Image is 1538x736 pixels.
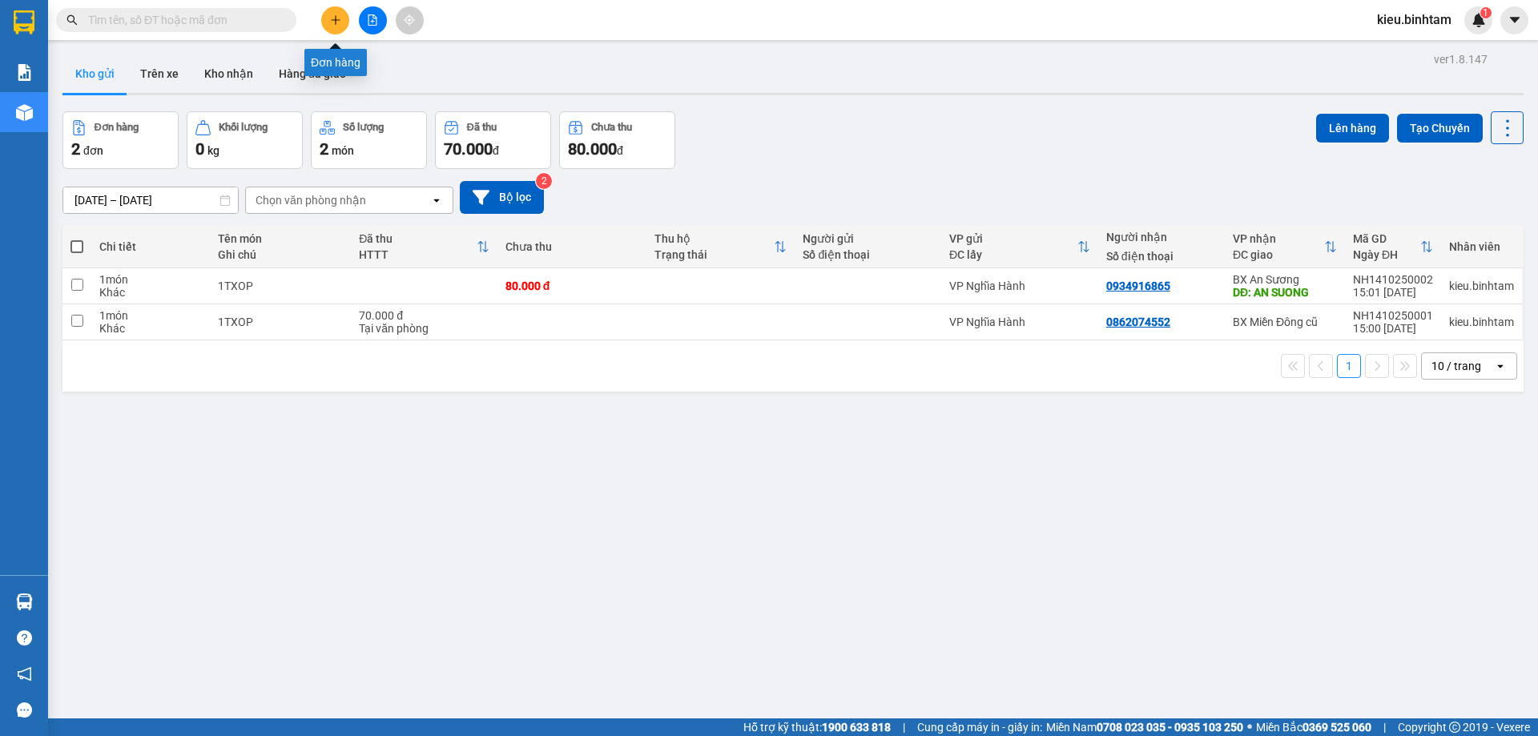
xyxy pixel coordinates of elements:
div: ĐC lấy [949,248,1077,261]
th: Toggle SortBy [941,226,1098,268]
span: đ [493,144,499,157]
button: Tạo Chuyến [1397,114,1483,143]
sup: 1 [1480,7,1492,18]
div: 1 món [99,309,202,322]
img: solution-icon [16,64,33,81]
div: 15:01 [DATE] [1353,286,1433,299]
div: VP nhận [1233,232,1324,245]
span: plus [330,14,341,26]
button: Kho nhận [191,54,266,93]
div: 10 / trang [1431,358,1481,374]
span: đ [617,144,623,157]
span: caret-down [1508,13,1522,27]
sup: 2 [536,173,552,189]
div: Mã GD [1353,232,1420,245]
th: Toggle SortBy [1225,226,1345,268]
div: Trạng thái [654,248,775,261]
button: Số lượng2món [311,111,427,169]
input: Tìm tên, số ĐT hoặc mã đơn [88,11,277,29]
img: warehouse-icon [16,104,33,121]
div: Nhân viên [1449,240,1514,253]
span: 70.000 [444,139,493,159]
th: Toggle SortBy [1345,226,1441,268]
svg: open [430,194,443,207]
strong: 1900 633 818 [822,721,891,734]
span: Miền Bắc [1256,718,1371,736]
div: Đã thu [359,232,476,245]
div: ĐC giao [1233,248,1324,261]
div: Chọn văn phòng nhận [256,192,366,208]
span: 2 [71,139,80,159]
span: copyright [1449,722,1460,733]
div: Tại văn phòng [359,322,489,335]
span: 80.000 [568,139,617,159]
div: DĐ: AN SUONG [1233,286,1337,299]
span: 2 [320,139,328,159]
button: Kho gửi [62,54,127,93]
div: Tên món [218,232,343,245]
div: Ngày ĐH [1353,248,1420,261]
button: Lên hàng [1316,114,1389,143]
span: notification [17,666,32,682]
span: | [1383,718,1386,736]
button: Trên xe [127,54,191,93]
div: Người gửi [803,232,932,245]
div: kieu.binhtam [1449,280,1514,292]
div: VP Nghĩa Hành [949,280,1090,292]
div: 1TXOP [218,280,343,292]
span: 0 [195,139,204,159]
span: món [332,144,354,157]
div: 0862074552 [1106,316,1170,328]
span: kg [207,144,219,157]
th: Toggle SortBy [646,226,795,268]
button: aim [396,6,424,34]
div: 1TXOP [218,316,343,328]
span: search [66,14,78,26]
span: ⚪️ [1247,724,1252,730]
div: Người nhận [1106,231,1217,243]
div: 1 món [99,273,202,286]
span: 1 [1483,7,1488,18]
span: | [903,718,905,736]
div: Khác [99,286,202,299]
div: 0934916865 [1106,280,1170,292]
span: question-circle [17,630,32,646]
div: Số điện thoại [803,248,932,261]
div: 15:00 [DATE] [1353,322,1433,335]
div: BX An Sương [1233,273,1337,286]
div: BX Miền Đông cũ [1233,316,1337,328]
button: Đã thu70.000đ [435,111,551,169]
span: file-add [367,14,378,26]
div: Số điện thoại [1106,250,1217,263]
span: message [17,702,32,718]
div: HTTT [359,248,476,261]
div: Thu hộ [654,232,775,245]
div: NH1410250002 [1353,273,1433,286]
img: icon-new-feature [1472,13,1486,27]
div: NH1410250001 [1353,309,1433,322]
span: kieu.binhtam [1364,10,1464,30]
button: caret-down [1500,6,1528,34]
div: Chi tiết [99,240,202,253]
span: aim [404,14,415,26]
div: VP gửi [949,232,1077,245]
div: 80.000 đ [505,280,638,292]
strong: 0708 023 035 - 0935 103 250 [1097,721,1243,734]
strong: 0369 525 060 [1302,721,1371,734]
div: ver 1.8.147 [1434,50,1488,68]
button: Hàng đã giao [266,54,359,93]
span: đơn [83,144,103,157]
span: Hỗ trợ kỹ thuật: [743,718,891,736]
th: Toggle SortBy [351,226,497,268]
div: 70.000 đ [359,309,489,322]
div: Khối lượng [219,122,268,133]
svg: open [1494,360,1507,372]
img: warehouse-icon [16,593,33,610]
div: Chưa thu [591,122,632,133]
button: plus [321,6,349,34]
button: Khối lượng0kg [187,111,303,169]
div: Chưa thu [505,240,638,253]
button: file-add [359,6,387,34]
div: Khác [99,322,202,335]
span: Miền Nam [1046,718,1243,736]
